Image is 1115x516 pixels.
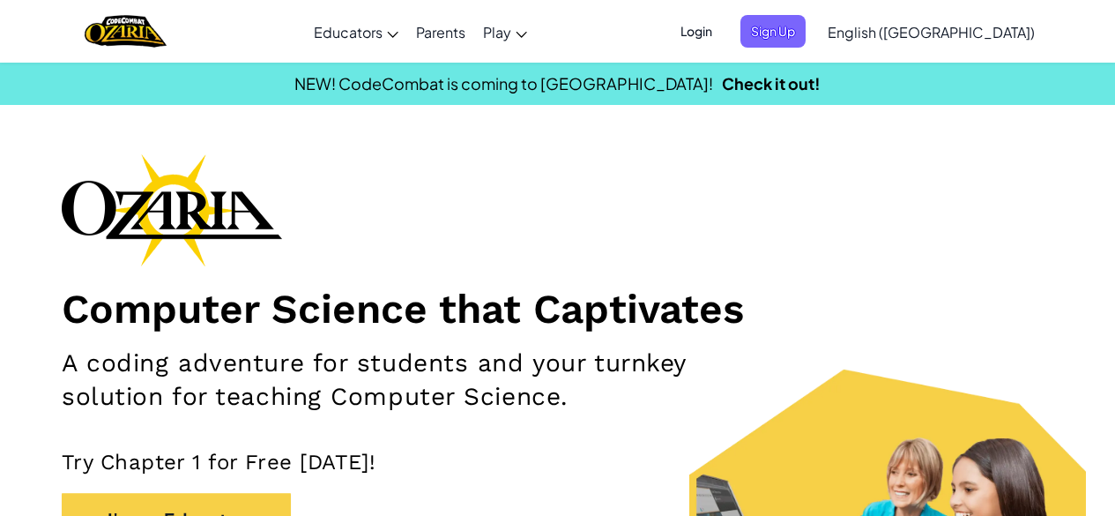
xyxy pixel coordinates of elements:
[828,23,1035,41] span: English ([GEOGRAPHIC_DATA])
[62,153,282,266] img: Ozaria branding logo
[62,347,726,414] h2: A coding adventure for students and your turnkey solution for teaching Computer Science.
[62,284,1053,333] h1: Computer Science that Captivates
[819,8,1044,56] a: English ([GEOGRAPHIC_DATA])
[740,15,806,48] button: Sign Up
[670,15,723,48] button: Login
[305,8,407,56] a: Educators
[314,23,383,41] span: Educators
[85,13,167,49] a: Ozaria by CodeCombat logo
[407,8,474,56] a: Parents
[62,449,1053,475] p: Try Chapter 1 for Free [DATE]!
[85,13,167,49] img: Home
[483,23,511,41] span: Play
[294,73,713,93] span: NEW! CodeCombat is coming to [GEOGRAPHIC_DATA]!
[474,8,536,56] a: Play
[722,73,821,93] a: Check it out!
